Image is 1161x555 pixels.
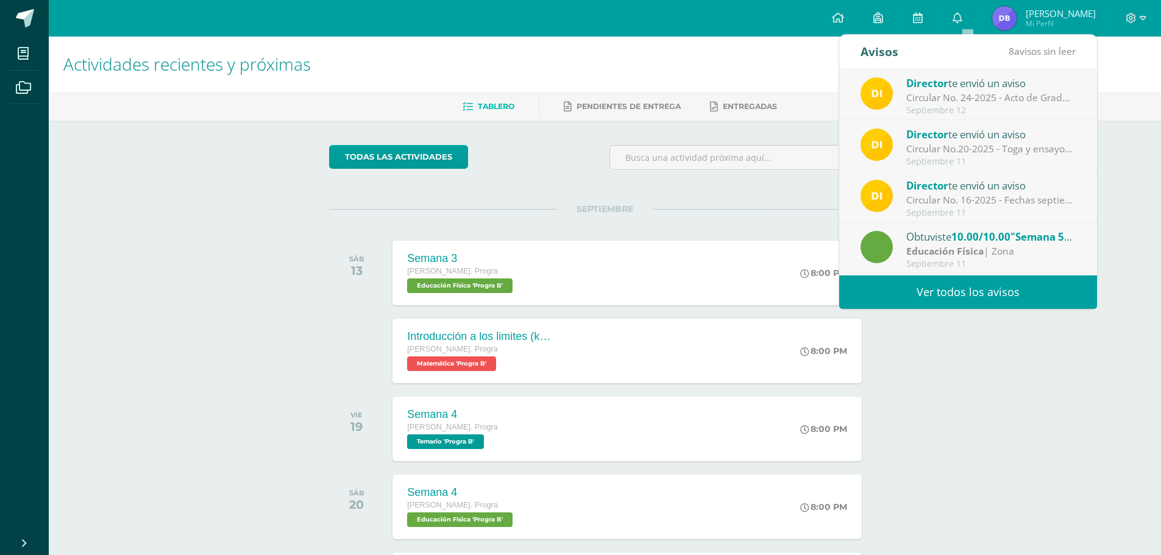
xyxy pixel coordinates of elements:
div: SÁB [349,255,364,263]
span: Educación Física 'Progra B' [407,512,513,527]
img: f0b35651ae50ff9c693c4cbd3f40c4bb.png [861,129,893,161]
span: Entregadas [723,102,777,111]
img: f0b35651ae50ff9c693c4cbd3f40c4bb.png [861,180,893,212]
img: f0b35651ae50ff9c693c4cbd3f40c4bb.png [861,77,893,110]
div: Septiembre 12 [906,105,1076,116]
span: Director [906,76,948,90]
span: SEPTIEMBRE [557,203,653,214]
div: Obtuviste en [906,228,1076,244]
span: Mi Perfil [1026,18,1096,29]
div: Septiembre 11 [906,208,1076,218]
span: Director [906,127,948,141]
div: 8:00 PM [800,501,847,512]
span: [PERSON_NAME] [1026,7,1096,19]
div: Semana 3 [407,252,516,265]
span: [PERSON_NAME]. Progra [407,423,497,431]
div: 20 [349,497,364,512]
div: VIE [350,411,363,419]
span: avisos sin leer [1009,44,1076,58]
div: Circular No. 24-2025 - Acto de Graduación Promoción XXVI: Estimados padres de familia y)o encarga... [906,91,1076,105]
div: Avisos [861,35,898,68]
div: Septiembre 11 [906,157,1076,167]
span: 10.00/10.00 [951,230,1010,244]
div: te envió un aviso [906,177,1076,193]
div: | Zona [906,244,1076,258]
span: Educación Física 'Progra B' [407,278,513,293]
div: Circular No. 16-2025 - Fechas septiembre: Estimados padres de familia y/o encargados Compartimos ... [906,193,1076,207]
a: todas las Actividades [329,145,468,169]
div: te envió un aviso [906,126,1076,142]
span: Director [906,179,948,193]
div: Septiembre 11 [906,259,1076,269]
a: Ver todos los avisos [839,275,1097,309]
span: Actividades recientes y próximas [63,52,311,76]
span: Tablero [478,102,514,111]
span: Pendientes de entrega [577,102,681,111]
span: [PERSON_NAME]. Progra [407,267,497,275]
div: Introducción a los limites (khan) [407,330,553,343]
a: Pendientes de entrega [564,97,681,116]
div: Semana 4 [407,486,516,499]
div: SÁB [349,489,364,497]
span: "Semana 5" [1010,230,1072,244]
span: Matemática 'Progra B' [407,356,496,371]
div: Semana 4 [407,408,497,421]
a: Tablero [463,97,514,116]
span: Temario 'Progra B' [407,434,484,449]
img: 1db98052dca881449f0211f5f787ea0a.png [992,6,1017,30]
span: [PERSON_NAME]. Progra [407,345,497,353]
div: 8:00 PM [800,423,847,434]
div: te envió un aviso [906,75,1076,91]
input: Busca una actividad próxima aquí... [610,146,880,169]
div: 8:00 PM [800,267,847,278]
strong: Educación Física [906,244,984,258]
a: Entregadas [710,97,777,116]
div: 13 [349,263,364,278]
div: 8:00 PM [800,345,847,356]
span: 8 [1009,44,1014,58]
span: [PERSON_NAME]. Progra [407,501,497,509]
div: 19 [350,419,363,434]
div: Circular No.20-2025 - Toga y ensayos de Quinto Bachillerato: Estimados padres de familia y/o enca... [906,142,1076,156]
